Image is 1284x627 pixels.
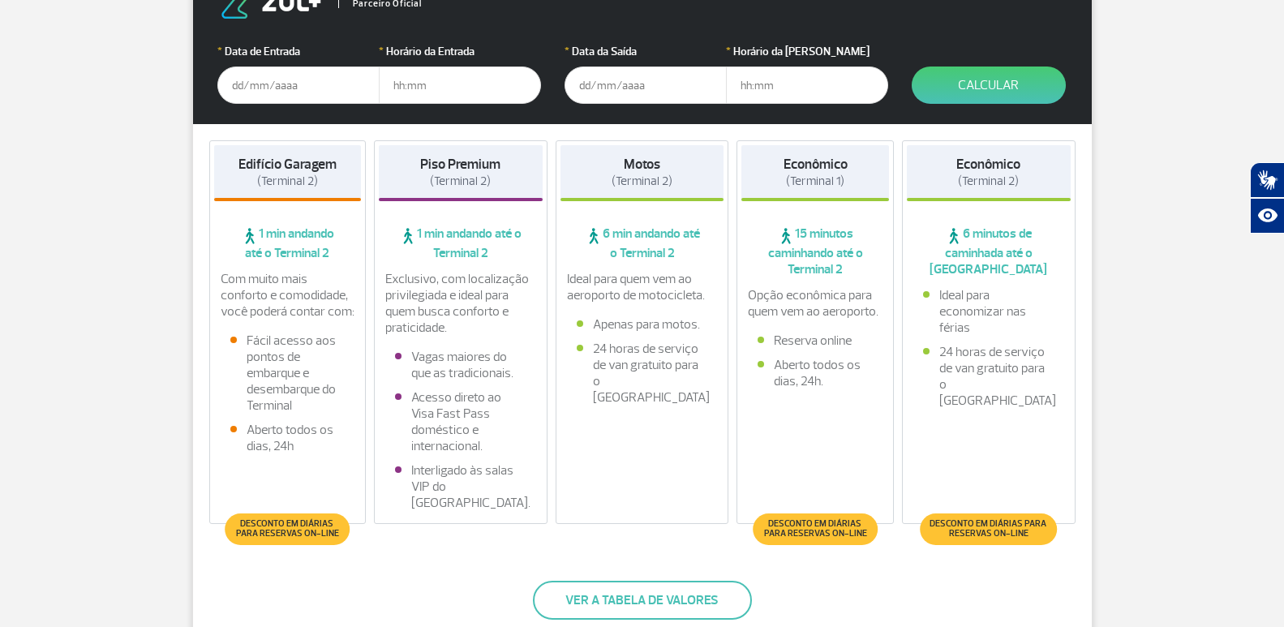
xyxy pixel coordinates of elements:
input: dd/mm/aaaa [217,67,380,104]
li: Fácil acesso aos pontos de embarque e desembarque do Terminal [230,333,346,414]
li: Acesso direto ao Visa Fast Pass doméstico e internacional. [395,389,526,454]
span: Desconto em diárias para reservas on-line [761,519,869,539]
input: dd/mm/aaaa [565,67,727,104]
label: Horário da [PERSON_NAME] [726,43,888,60]
span: (Terminal 1) [786,174,844,189]
strong: Piso Premium [420,156,500,173]
li: Vagas maiores do que as tradicionais. [395,349,526,381]
li: Interligado às salas VIP do [GEOGRAPHIC_DATA]. [395,462,526,511]
span: (Terminal 2) [612,174,672,189]
button: Ver a tabela de valores [533,581,752,620]
li: Ideal para economizar nas férias [923,287,1054,336]
li: Aberto todos os dias, 24h. [758,357,873,389]
input: hh:mm [379,67,541,104]
strong: Econômico [956,156,1020,173]
span: 6 minutos de caminhada até o [GEOGRAPHIC_DATA] [907,225,1071,277]
button: Abrir recursos assistivos. [1250,198,1284,234]
span: 1 min andando até o Terminal 2 [379,225,543,261]
span: 15 minutos caminhando até o Terminal 2 [741,225,889,277]
strong: Edifício Garagem [238,156,337,173]
span: (Terminal 2) [958,174,1019,189]
input: hh:mm [726,67,888,104]
button: Calcular [912,67,1066,104]
p: Exclusivo, com localização privilegiada e ideal para quem busca conforto e praticidade. [385,271,536,336]
p: Com muito mais conforto e comodidade, você poderá contar com: [221,271,355,320]
span: 6 min andando até o Terminal 2 [560,225,724,261]
label: Horário da Entrada [379,43,541,60]
li: 24 horas de serviço de van gratuito para o [GEOGRAPHIC_DATA] [577,341,708,406]
p: Opção econômica para quem vem ao aeroporto. [748,287,882,320]
div: Plugin de acessibilidade da Hand Talk. [1250,162,1284,234]
strong: Econômico [784,156,848,173]
p: Ideal para quem vem ao aeroporto de motocicleta. [567,271,718,303]
li: 24 horas de serviço de van gratuito para o [GEOGRAPHIC_DATA] [923,344,1054,409]
label: Data de Entrada [217,43,380,60]
li: Reserva online [758,333,873,349]
li: Apenas para motos. [577,316,708,333]
label: Data da Saída [565,43,727,60]
span: (Terminal 2) [257,174,318,189]
button: Abrir tradutor de língua de sinais. [1250,162,1284,198]
span: 1 min andando até o Terminal 2 [214,225,362,261]
strong: Motos [624,156,660,173]
span: Desconto em diárias para reservas on-line [928,519,1049,539]
span: Desconto em diárias para reservas on-line [234,519,341,539]
span: (Terminal 2) [430,174,491,189]
li: Aberto todos os dias, 24h [230,422,346,454]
